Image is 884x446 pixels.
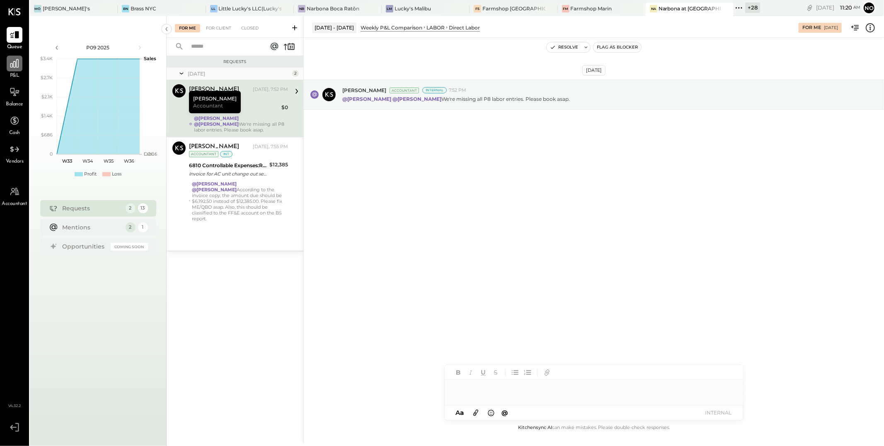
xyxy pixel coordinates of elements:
[862,1,876,15] button: No
[122,5,129,12] div: BN
[292,70,299,77] div: 2
[138,203,148,213] div: 13
[188,70,290,77] div: [DATE]
[426,24,445,31] div: LABOR
[82,158,93,164] text: W34
[499,407,511,418] button: @
[192,181,288,222] div: According to the invoice copy, the amount due should be $6,192.50 instead of $12,385.00. Please f...
[361,24,422,31] div: Weekly P&L Comparison
[342,87,386,94] span: [PERSON_NAME]
[269,161,288,169] div: $12,385
[395,5,431,12] div: Lucky's Malibu
[62,158,72,164] text: W33
[194,121,239,127] strong: @[PERSON_NAME]
[571,5,612,12] div: Farmshop Marin
[144,56,156,61] text: Sales
[0,56,29,80] a: P&L
[189,170,267,178] div: Invoice for AC unit change out service with 50% discount applied
[189,85,239,94] div: [PERSON_NAME]
[312,22,356,33] div: [DATE] - [DATE]
[802,24,821,31] div: For Me
[478,367,489,378] button: Underline
[824,25,838,31] div: [DATE]
[390,88,419,93] div: Accountant
[453,408,466,417] button: Aa
[650,5,657,12] div: Na
[745,2,760,13] div: + 28
[189,151,218,157] div: Accountant
[562,5,569,12] div: FM
[192,181,237,187] strong: @[PERSON_NAME]
[189,161,267,170] div: 6810 Controllable Expenses:Repairs & Maintenance:Repair & Maintenance, Equipment
[126,222,136,232] div: 2
[659,5,721,12] div: Narbona at [GEOGRAPHIC_DATA] LLC
[131,5,156,12] div: Brass NYC
[34,5,41,12] div: Mo
[460,409,464,417] span: a
[547,42,581,52] button: Resolve
[63,204,121,212] div: Requests
[474,5,481,12] div: FS
[194,115,239,121] strong: @[PERSON_NAME]
[522,367,533,378] button: Ordered List
[124,158,134,164] text: W36
[192,187,237,193] strong: @[PERSON_NAME]
[40,56,53,61] text: $3.4K
[281,103,288,112] div: $0
[193,102,223,109] span: Accountant
[307,5,359,12] div: Narbona Boca Ratōn
[202,24,235,32] div: For Client
[422,87,447,93] div: Internal
[542,367,552,378] button: Add URL
[9,129,20,137] span: Cash
[453,367,464,378] button: Bold
[63,223,121,232] div: Mentions
[392,96,441,102] strong: @[PERSON_NAME]
[0,184,29,208] a: Accountant
[702,407,735,418] button: INTERNAL
[482,5,545,12] div: Farmshop [GEOGRAPHIC_DATA][PERSON_NAME]
[7,44,22,51] span: Queue
[41,94,53,100] text: $2.1K
[386,5,393,12] div: LM
[138,222,148,232] div: 1
[111,243,148,251] div: Coming Soon
[816,4,860,12] div: [DATE]
[0,141,29,166] a: Vendors
[220,151,233,157] div: int
[112,171,121,178] div: Loss
[189,91,241,113] div: [PERSON_NAME]
[63,242,107,251] div: Opportunities
[43,5,90,12] div: [PERSON_NAME]'s
[510,367,521,378] button: Unordered List
[210,5,218,12] div: LL
[219,5,281,12] div: Little Lucky's LLC(Lucky's Soho)
[490,367,501,378] button: Strikethrough
[502,409,509,417] span: @
[2,200,27,208] span: Accountant
[84,171,97,178] div: Profit
[189,143,239,151] div: [PERSON_NAME]
[41,75,53,80] text: $2.7K
[593,42,641,52] button: Flag as Blocker
[194,115,288,133] div: We're missing all P8 labor entries. Please book asap.
[104,158,114,164] text: W35
[171,59,299,65] div: Requests
[50,151,53,157] text: 0
[237,24,263,32] div: Closed
[342,95,570,102] p: We're missing all P8 labor entries. Please book asap.
[63,44,133,51] div: P09 2025
[449,87,466,94] span: 7:52 PM
[0,27,29,51] a: Queue
[126,203,136,213] div: 2
[449,24,480,31] div: Direct Labor
[0,84,29,108] a: Balance
[6,158,24,166] span: Vendors
[465,367,476,378] button: Italic
[253,144,288,150] div: [DATE], 7:55 PM
[342,96,391,102] strong: @[PERSON_NAME]
[41,113,53,119] text: $1.4K
[10,72,19,80] span: P&L
[298,5,305,12] div: NB
[6,101,23,108] span: Balance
